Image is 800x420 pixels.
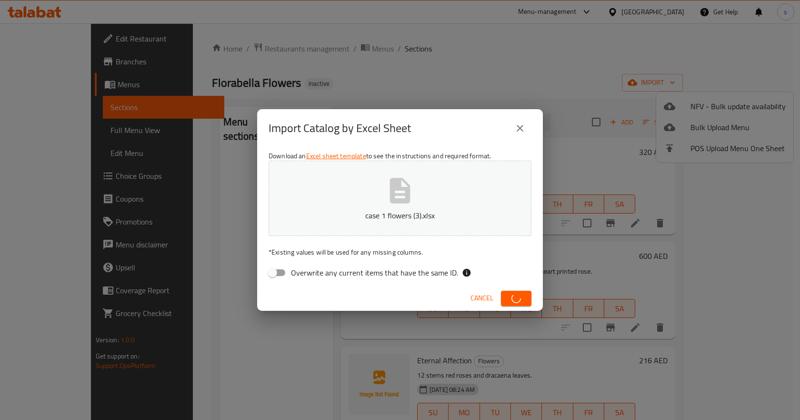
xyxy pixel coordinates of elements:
[283,210,517,221] p: case 1 flowers (3).xlsx
[269,247,531,257] p: Existing values will be used for any missing columns.
[269,121,411,136] h2: Import Catalog by Excel Sheet
[257,147,543,286] div: Download an to see the instructions and required format.
[291,267,458,278] span: Overwrite any current items that have the same ID.
[509,117,531,140] button: close
[467,289,497,307] button: Cancel
[462,268,471,277] svg: If the overwrite option isn't selected, then the items that match an existing ID will be ignored ...
[306,150,366,162] a: Excel sheet template
[269,161,531,236] button: case 1 flowers (3).xlsx
[470,292,493,304] span: Cancel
